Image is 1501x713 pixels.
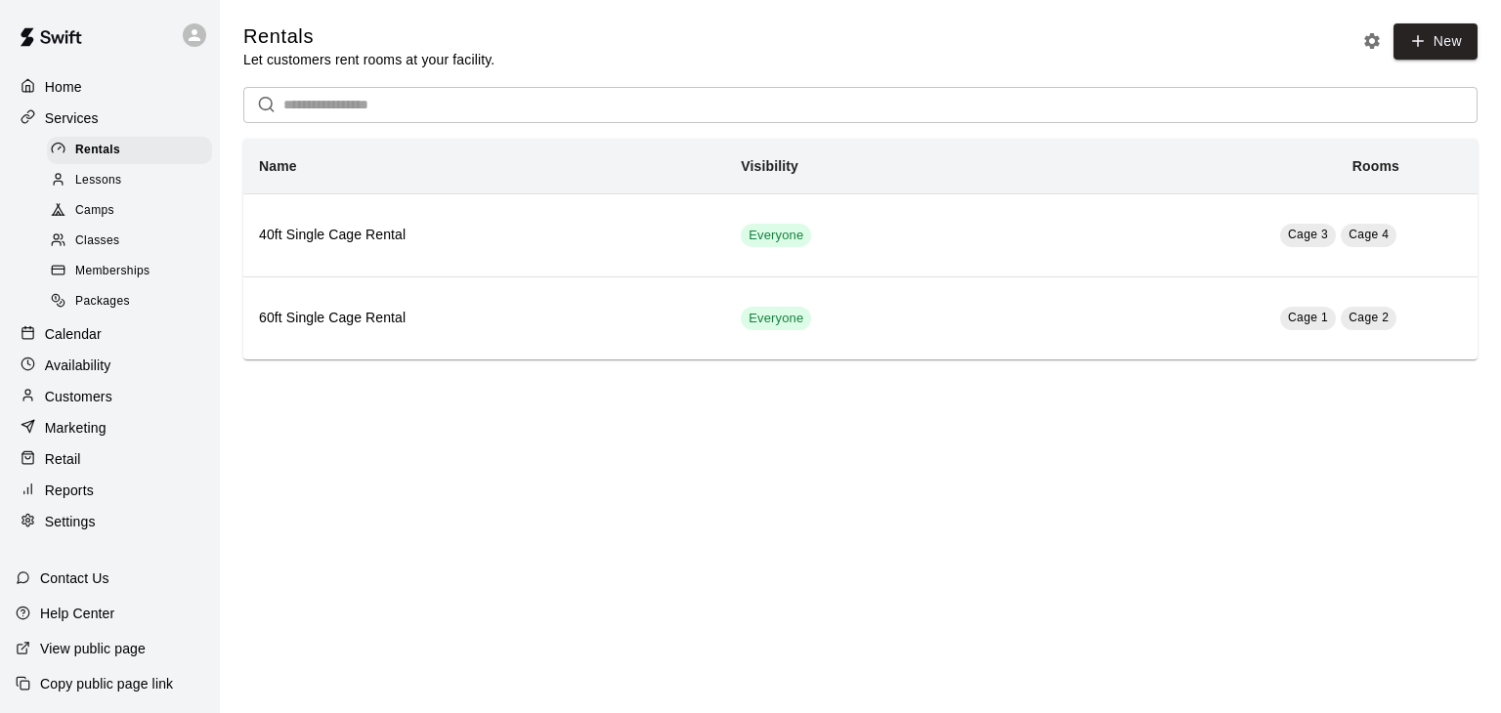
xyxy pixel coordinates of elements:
p: Availability [45,356,111,375]
div: Rentals [47,137,212,164]
p: View public page [40,639,146,658]
div: This service is visible to all of your customers [741,307,811,330]
b: Name [259,158,297,174]
h6: 60ft Single Cage Rental [259,308,709,329]
span: Everyone [741,310,811,328]
span: Rentals [75,141,120,160]
div: Memberships [47,258,212,285]
a: Classes [47,227,220,257]
div: This service is visible to all of your customers [741,224,811,247]
p: Home [45,77,82,97]
a: Packages [47,287,220,317]
p: Settings [45,512,96,531]
b: Rooms [1352,158,1399,174]
p: Help Center [40,604,114,623]
p: Calendar [45,324,102,344]
h6: 40ft Single Cage Rental [259,225,709,246]
span: Cage 1 [1288,311,1328,324]
p: Services [45,108,99,128]
table: simple table [243,139,1478,359]
p: Retail [45,449,81,469]
a: Settings [16,507,204,536]
a: Calendar [16,319,204,349]
p: Contact Us [40,568,109,588]
p: Customers [45,387,112,406]
a: Services [16,104,204,133]
a: Retail [16,444,204,474]
p: Let customers rent rooms at your facility. [243,50,494,69]
h5: Rentals [243,23,494,50]
a: New [1394,23,1478,60]
div: Lessons [47,167,212,194]
div: Camps [47,197,212,225]
a: Home [16,72,204,102]
b: Visibility [741,158,798,174]
span: Everyone [741,227,811,245]
a: Availability [16,351,204,380]
span: Cage 3 [1288,228,1328,241]
span: Cage 2 [1349,311,1389,324]
a: Memberships [47,257,220,287]
span: Camps [75,201,114,221]
span: Lessons [75,171,122,190]
span: Cage 4 [1349,228,1389,241]
button: Rental settings [1357,26,1387,56]
a: Marketing [16,413,204,442]
a: Reports [16,476,204,505]
a: Rentals [47,135,220,165]
a: Customers [16,382,204,411]
p: Reports [45,481,94,500]
div: Packages [47,288,212,315]
p: Copy public page link [40,674,173,693]
a: Camps [47,196,220,227]
p: Marketing [45,418,107,438]
a: Lessons [47,165,220,195]
span: Memberships [75,262,150,281]
div: Classes [47,228,212,255]
span: Packages [75,292,130,312]
span: Classes [75,231,119,251]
